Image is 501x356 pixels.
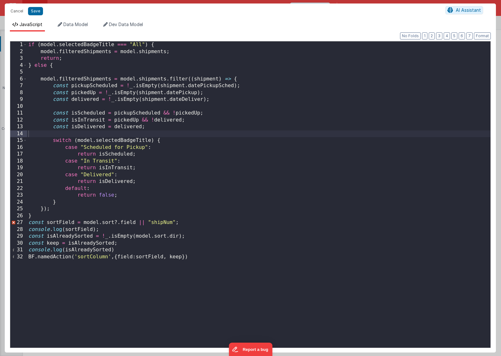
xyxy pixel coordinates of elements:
[10,219,27,226] div: 27
[10,254,27,261] div: 32
[10,185,27,192] div: 22
[400,32,421,39] button: No Folds
[445,6,483,14] button: AI Assistant
[10,55,27,62] div: 3
[10,76,27,83] div: 6
[10,89,27,96] div: 8
[10,247,27,254] div: 31
[10,206,27,213] div: 25
[10,103,27,110] div: 10
[10,110,27,117] div: 11
[10,240,27,247] div: 30
[63,22,88,27] span: Data Model
[10,144,27,151] div: 16
[466,32,473,39] button: 7
[10,164,27,171] div: 19
[10,41,27,48] div: 1
[459,32,465,39] button: 6
[10,233,27,240] div: 29
[10,137,27,144] div: 15
[10,62,27,69] div: 4
[10,130,27,137] div: 14
[229,343,272,356] iframe: Marker.io feedback button
[10,82,27,89] div: 7
[10,158,27,165] div: 18
[429,32,435,39] button: 2
[19,22,42,27] span: JavaScript
[28,7,43,15] button: Save
[10,48,27,55] div: 2
[10,151,27,158] div: 17
[10,226,27,233] div: 28
[474,32,491,39] button: Format
[10,123,27,130] div: 13
[10,117,27,124] div: 12
[10,96,27,103] div: 9
[10,178,27,185] div: 21
[422,32,427,39] button: 1
[7,7,26,16] button: Cancel
[436,32,442,39] button: 3
[451,32,457,39] button: 5
[109,22,143,27] span: Dev Data Model
[10,171,27,178] div: 20
[10,199,27,206] div: 24
[10,69,27,76] div: 5
[10,192,27,199] div: 23
[456,7,481,13] span: AI Assistant
[10,213,27,220] div: 26
[444,32,450,39] button: 4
